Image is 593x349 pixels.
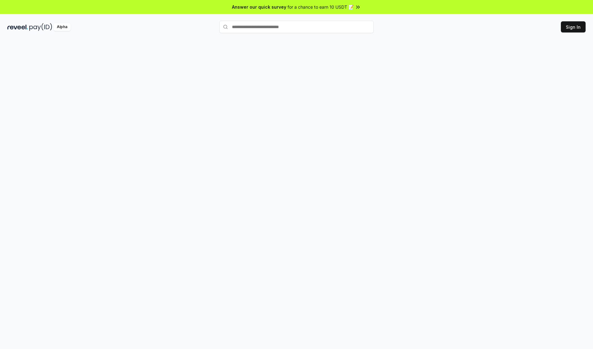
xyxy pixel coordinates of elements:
span: for a chance to earn 10 USDT 📝 [288,4,354,10]
img: pay_id [29,23,52,31]
div: Alpha [53,23,71,31]
button: Sign In [561,21,586,32]
img: reveel_dark [7,23,28,31]
span: Answer our quick survey [232,4,286,10]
